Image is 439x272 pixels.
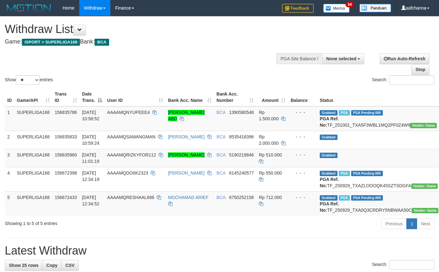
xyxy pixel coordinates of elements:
span: [DATE] 10:59:24 [82,134,100,146]
span: Copy 1390580548 to clipboard [229,110,254,115]
label: Search: [372,260,434,269]
a: Previous [381,218,407,229]
span: None selected [326,56,357,61]
td: 5 [5,191,14,216]
span: [DATE] 10:58:52 [82,110,100,121]
th: Trans ID: activate to sort column ascending [52,88,80,106]
span: Vendor URL: https://trx31.1velocity.biz [410,123,437,128]
span: AAAAMQRIZKYFOR112 [107,152,156,157]
span: Rp 2.000.000 [259,134,278,146]
th: Bank Acc. Number: activate to sort column ascending [214,88,257,106]
a: [PERSON_NAME] [168,170,205,176]
span: AAAAMQNYUPEEE4 [107,110,150,115]
span: 34 [345,2,354,7]
span: Show 25 rows [9,263,38,268]
span: BCA [217,134,226,139]
span: Copy 6750252158 to clipboard [229,195,254,200]
span: 156672433 [55,195,77,200]
td: SUPERLIGA168 [14,131,52,149]
a: [PERSON_NAME] [168,152,205,157]
span: Rp 550.000 [259,170,282,176]
th: Bank Acc. Name: activate to sort column ascending [166,88,214,106]
span: Copy 6145240577 to clipboard [229,170,254,176]
td: SUPERLIGA168 [14,167,52,191]
span: Grabbed [320,171,337,176]
span: Grabbed [320,195,337,201]
span: Rp 1.500.000 [259,110,278,121]
td: SUPERLIGA168 [14,191,52,216]
span: AAAAMQDOIIK2323 [107,170,148,176]
h4: Game: Bank: [5,39,286,45]
span: Grabbed [320,153,337,158]
span: ISPORT > SUPERLIGA168 [22,39,80,46]
img: panduan.png [359,4,391,12]
th: User ID: activate to sort column ascending [105,88,166,106]
h1: Latest Withdraw [5,244,434,257]
span: [DATE] 12:34:19 [82,170,100,182]
span: PGA Pending [351,110,383,116]
span: Vendor URL: https://trx31.1velocity.biz [411,183,438,189]
span: Vendor URL: https://trx31.1velocity.biz [412,208,438,213]
div: - - - [291,109,315,116]
td: 4 [5,167,14,191]
span: [DATE] 11:01:19 [82,152,100,164]
span: BCA [217,152,226,157]
img: Feedback.jpg [282,4,314,13]
div: - - - [291,170,315,176]
h1: Withdraw List [5,23,286,36]
a: [PERSON_NAME] [168,134,205,139]
a: Show 25 rows [5,260,43,271]
th: Amount: activate to sort column ascending [256,88,288,106]
a: Run Auto-Refresh [380,53,429,64]
span: BCA [95,39,109,46]
span: Copy [46,263,57,268]
a: Stop [411,64,429,75]
div: - - - [291,134,315,140]
input: Search: [389,260,434,269]
span: Marked by aafsoycanthlai [339,171,350,176]
span: BCA [217,110,226,115]
span: Marked by aafsoycanthlai [339,195,350,201]
span: [DATE] 12:34:52 [82,195,100,206]
span: Copy 8535418396 to clipboard [229,134,254,139]
span: Grabbed [320,135,337,140]
b: PGA Ref. No: [320,116,339,128]
div: - - - [291,152,315,158]
span: AAAAMQSAWANGMAN [107,134,155,139]
a: CSV [61,260,79,271]
a: Next [417,218,434,229]
div: PGA Site Balance / [276,53,322,64]
td: SUPERLIGA168 [14,106,52,131]
span: Marked by aafsoycanthlai [339,110,350,116]
span: 156835960 [55,152,77,157]
select: Showentries [16,75,40,85]
span: Copy 5190219846 to clipboard [229,152,254,157]
th: Balance [288,88,317,106]
a: MOCHAMAD ARIEF [168,195,209,200]
label: Show entries [5,75,53,85]
label: Search: [372,75,434,85]
span: Rp 510.000 [259,152,282,157]
b: PGA Ref. No: [320,177,339,188]
span: 156672398 [55,170,77,176]
input: Search: [389,75,434,85]
button: None selected [322,53,364,64]
a: [PERSON_NAME] ABD [168,110,205,121]
img: MOTION_logo.png [5,3,53,13]
span: BCA [217,170,226,176]
span: Rp 712.000 [259,195,282,200]
span: PGA Pending [351,195,383,201]
th: Date Trans.: activate to sort column descending [80,88,105,106]
span: AAAAMQRESHAAL666 [107,195,154,200]
th: ID [5,88,14,106]
span: 156835786 [55,110,77,115]
td: SUPERLIGA168 [14,149,52,167]
div: Showing 1 to 5 of 5 entries [5,218,178,227]
a: Copy [42,260,62,271]
div: - - - [291,194,315,201]
span: BCA [217,195,226,200]
img: Button%20Memo.svg [323,4,350,13]
a: 1 [406,218,417,229]
span: PGA Pending [351,171,383,176]
td: 3 [5,149,14,167]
